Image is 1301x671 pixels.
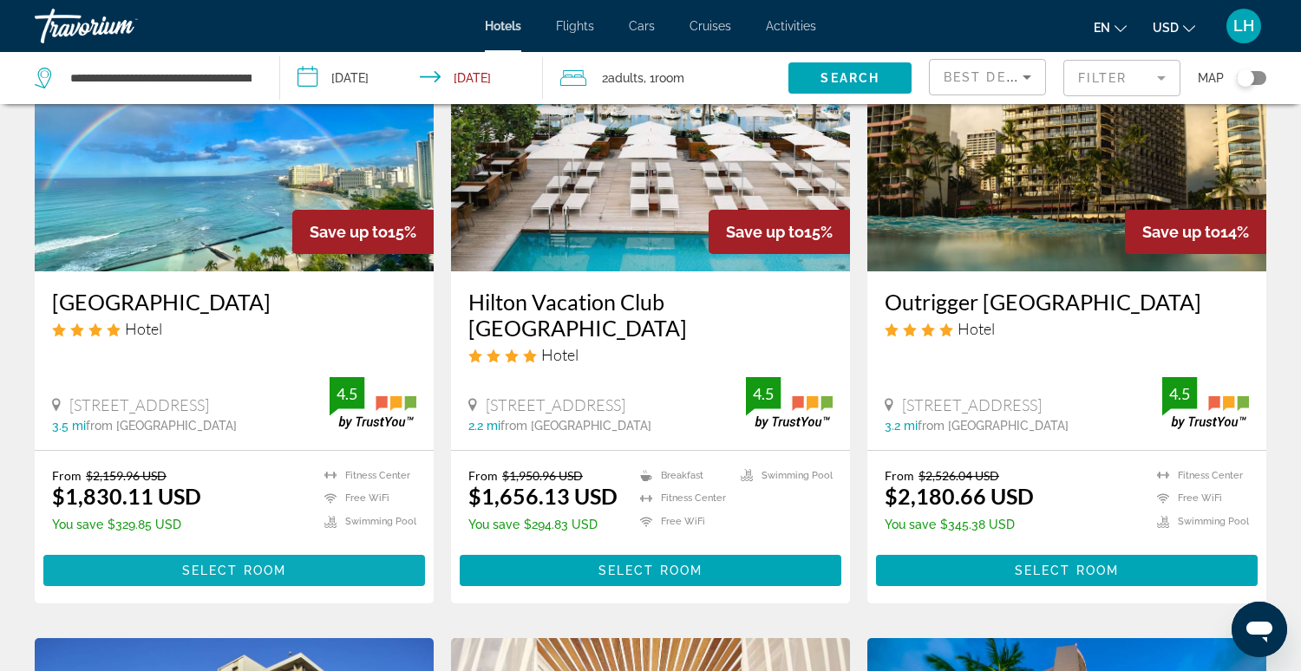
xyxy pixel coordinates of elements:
[280,52,543,104] button: Check-in date: Nov 12, 2025 Check-out date: Nov 20, 2025
[468,518,520,531] span: You save
[631,468,732,483] li: Breakfast
[1094,15,1127,40] button: Change language
[86,419,237,433] span: from [GEOGRAPHIC_DATA]
[468,518,618,531] p: $294.83 USD
[709,210,850,254] div: 15%
[885,289,1249,315] a: Outrigger [GEOGRAPHIC_DATA]
[746,383,781,404] div: 4.5
[1198,66,1224,90] span: Map
[86,468,167,483] del: $2,159.96 USD
[598,564,703,577] span: Select Room
[1142,223,1220,241] span: Save up to
[885,419,918,433] span: 3.2 mi
[500,419,651,433] span: from [GEOGRAPHIC_DATA]
[608,71,644,85] span: Adults
[52,468,82,483] span: From
[468,483,618,509] ins: $1,656.13 USD
[885,468,914,483] span: From
[876,555,1258,586] button: Select Room
[502,468,583,483] del: $1,950.96 USD
[1015,564,1119,577] span: Select Room
[52,419,86,433] span: 3.5 mi
[944,67,1031,88] mat-select: Sort by
[182,564,286,577] span: Select Room
[316,468,416,483] li: Fitness Center
[1224,70,1266,86] button: Toggle map
[788,62,912,94] button: Search
[1162,383,1197,404] div: 4.5
[885,518,1034,531] p: $345.38 USD
[1148,514,1249,529] li: Swimming Pool
[1153,21,1179,35] span: USD
[1125,210,1266,254] div: 14%
[885,319,1249,338] div: 4 star Hotel
[958,319,995,338] span: Hotel
[655,71,684,85] span: Room
[1063,59,1180,97] button: Filter
[468,468,498,483] span: From
[468,345,833,364] div: 4 star Hotel
[631,492,732,506] li: Fitness Center
[918,419,1069,433] span: from [GEOGRAPHIC_DATA]
[52,483,201,509] ins: $1,830.11 USD
[1094,21,1110,35] span: en
[543,52,788,104] button: Travelers: 2 adults, 0 children
[820,71,879,85] span: Search
[1233,17,1254,35] span: LH
[876,558,1258,577] a: Select Room
[43,555,425,586] button: Select Room
[292,210,434,254] div: 15%
[69,395,209,414] span: [STREET_ADDRESS]
[52,319,416,338] div: 4 star Hotel
[52,518,201,531] p: $329.85 USD
[52,518,103,531] span: You save
[460,555,841,586] button: Select Room
[316,514,416,529] li: Swimming Pool
[726,223,804,241] span: Save up to
[732,468,833,483] li: Swimming Pool
[631,514,732,529] li: Free WiFi
[766,19,816,33] a: Activities
[35,3,208,49] a: Travorium
[690,19,731,33] a: Cruises
[902,395,1042,414] span: [STREET_ADDRESS]
[602,66,644,90] span: 2
[486,395,625,414] span: [STREET_ADDRESS]
[330,383,364,404] div: 4.5
[460,558,841,577] a: Select Room
[644,66,684,90] span: , 1
[746,377,833,428] img: trustyou-badge.svg
[43,558,425,577] a: Select Room
[1148,468,1249,483] li: Fitness Center
[556,19,594,33] a: Flights
[885,518,936,531] span: You save
[1153,15,1195,40] button: Change currency
[541,345,579,364] span: Hotel
[1148,492,1249,506] li: Free WiFi
[944,70,1034,84] span: Best Deals
[485,19,521,33] a: Hotels
[1162,377,1249,428] img: trustyou-badge.svg
[1221,8,1266,44] button: User Menu
[1232,602,1287,657] iframe: Button to launch messaging window
[52,289,416,315] a: [GEOGRAPHIC_DATA]
[885,483,1034,509] ins: $2,180.66 USD
[316,492,416,506] li: Free WiFi
[310,223,388,241] span: Save up to
[468,289,833,341] a: Hilton Vacation Club [GEOGRAPHIC_DATA]
[629,19,655,33] a: Cars
[125,319,162,338] span: Hotel
[468,419,500,433] span: 2.2 mi
[330,377,416,428] img: trustyou-badge.svg
[919,468,999,483] del: $2,526.04 USD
